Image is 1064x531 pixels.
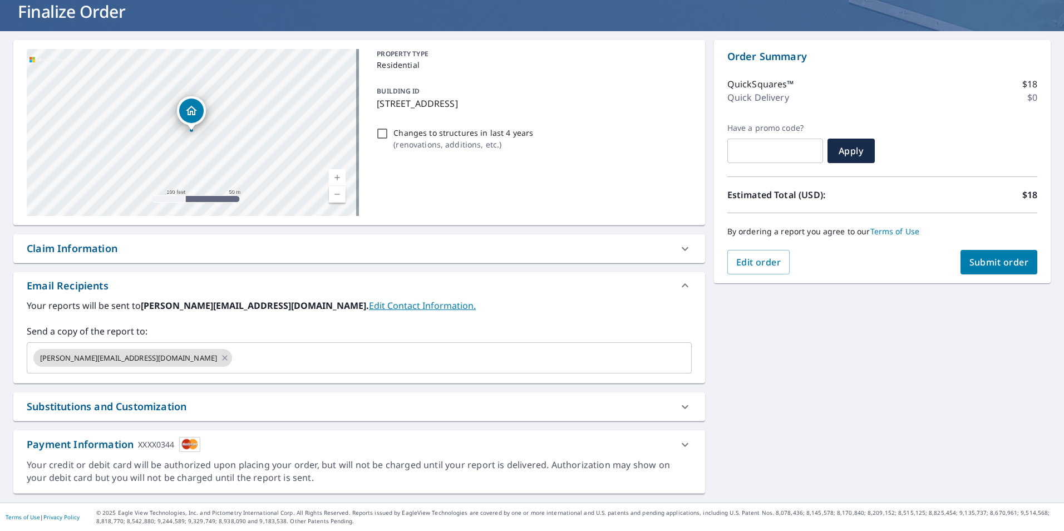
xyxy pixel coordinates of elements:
[377,86,420,96] p: BUILDING ID
[1022,77,1037,91] p: $18
[177,96,206,131] div: Dropped pin, building 1, Residential property, 100 Monaco Way Huntsville, TX 77320
[141,299,369,312] b: [PERSON_NAME][EMAIL_ADDRESS][DOMAIN_NAME].
[13,272,705,299] div: Email Recipients
[179,437,200,452] img: cardImage
[13,392,705,421] div: Substitutions and Customization
[836,145,866,157] span: Apply
[727,188,883,201] p: Estimated Total (USD):
[736,256,781,268] span: Edit order
[393,127,533,139] p: Changes to structures in last 4 years
[329,169,346,186] a: Current Level 18, Zoom In
[13,430,705,459] div: Payment InformationXXXX0344cardImage
[1027,91,1037,104] p: $0
[27,459,692,484] div: Your credit or debit card will be authorized upon placing your order, but will not be charged unt...
[1022,188,1037,201] p: $18
[727,123,823,133] label: Have a promo code?
[377,97,687,110] p: [STREET_ADDRESS]
[27,324,692,338] label: Send a copy of the report to:
[138,437,174,452] div: XXXX0344
[369,299,476,312] a: EditContactInfo
[377,59,687,71] p: Residential
[727,49,1037,64] p: Order Summary
[393,139,533,150] p: ( renovations, additions, etc. )
[6,513,40,521] a: Terms of Use
[969,256,1029,268] span: Submit order
[827,139,875,163] button: Apply
[6,514,80,520] p: |
[329,186,346,203] a: Current Level 18, Zoom Out
[727,250,790,274] button: Edit order
[27,399,186,414] div: Substitutions and Customization
[33,353,224,363] span: [PERSON_NAME][EMAIL_ADDRESS][DOMAIN_NAME]
[727,91,789,104] p: Quick Delivery
[27,241,117,256] div: Claim Information
[27,437,200,452] div: Payment Information
[960,250,1038,274] button: Submit order
[377,49,687,59] p: PROPERTY TYPE
[33,349,232,367] div: [PERSON_NAME][EMAIL_ADDRESS][DOMAIN_NAME]
[13,234,705,263] div: Claim Information
[27,278,109,293] div: Email Recipients
[727,77,794,91] p: QuickSquares™
[96,509,1058,525] p: © 2025 Eagle View Technologies, Inc. and Pictometry International Corp. All Rights Reserved. Repo...
[870,226,920,237] a: Terms of Use
[27,299,692,312] label: Your reports will be sent to
[727,227,1037,237] p: By ordering a report you agree to our
[43,513,80,521] a: Privacy Policy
